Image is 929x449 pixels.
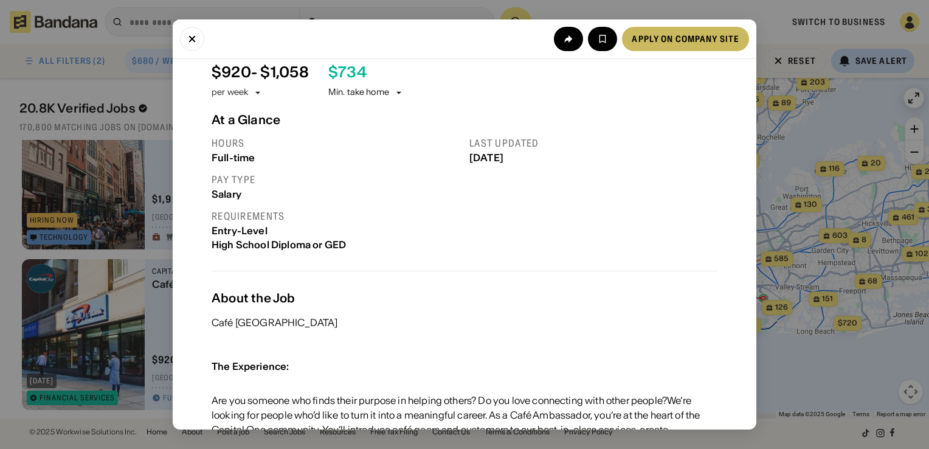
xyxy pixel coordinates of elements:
div: [DATE] [469,152,717,164]
div: At a Glance [212,113,717,127]
div: Min. take home [328,86,404,99]
div: Entry-Level [212,225,460,237]
div: $ 920 - $1,058 [212,64,309,82]
b: The Experience: [212,360,289,372]
button: Close [180,27,204,51]
div: Full-time [212,152,460,164]
div: Salary [212,189,460,200]
span: Are you someone who finds their purpose in helping others? Do you love connecting with other [212,394,629,406]
div: per week [212,86,248,99]
div: About the Job [212,291,717,305]
div: $ 734 [328,64,367,82]
div: Apply on company site [632,35,739,43]
div: Café [GEOGRAPHIC_DATA] [212,315,338,330]
div: High School Diploma or GED [212,239,460,251]
div: Hours [212,137,460,150]
span: people? [631,394,667,406]
div: Last updated [469,137,717,150]
span: We’re looking for people who’d like to turn it into a meaningful career. As a Café Ambassador, [212,394,691,421]
div: Pay type [212,173,460,186]
div: Requirements [212,210,460,223]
